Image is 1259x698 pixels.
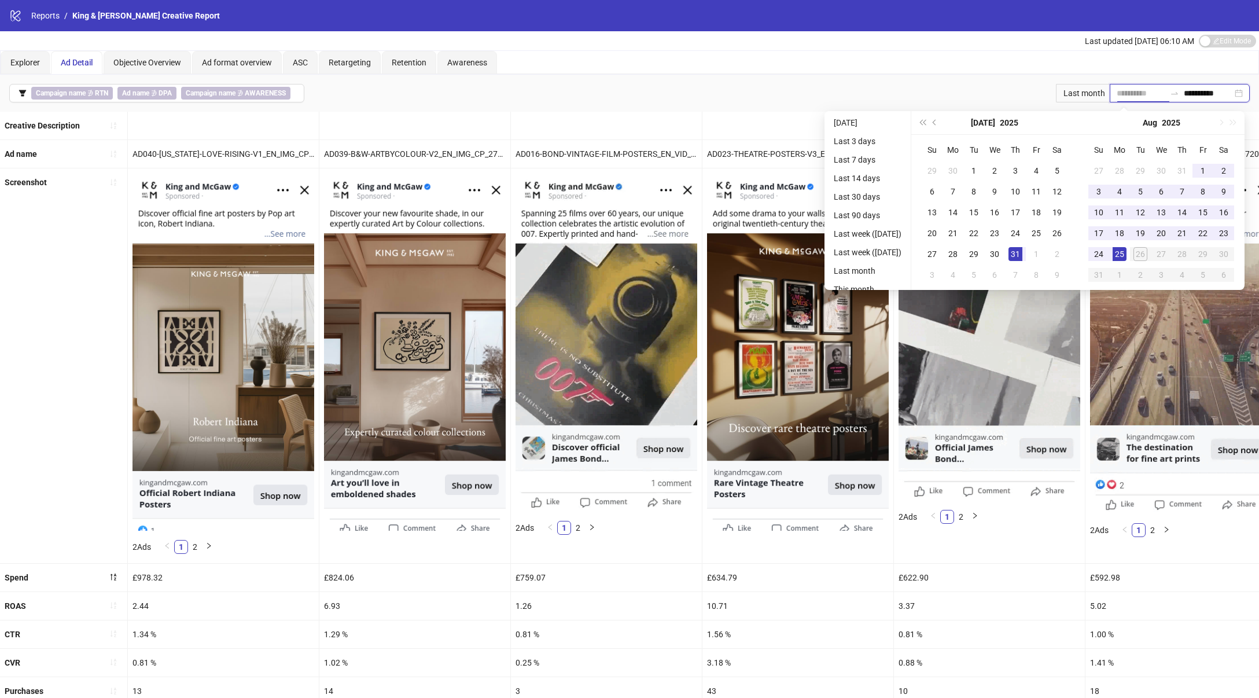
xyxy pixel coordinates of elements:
[988,185,1002,199] div: 9
[1130,264,1151,285] td: 2025-09-02
[36,89,86,97] b: Campaign name
[117,87,176,100] span: ∌
[946,226,960,240] div: 21
[1196,226,1210,240] div: 22
[128,592,319,620] div: 2.44
[1192,244,1213,264] td: 2025-08-29
[1133,205,1147,219] div: 12
[109,150,117,158] span: sort-ascending
[132,542,151,552] span: 2 Ads
[202,540,216,554] li: Next Page
[1047,181,1067,202] td: 2025-07-12
[1092,185,1106,199] div: 3
[829,190,906,204] li: Last 30 days
[943,160,963,181] td: 2025-06-30
[829,153,906,167] li: Last 7 days
[1151,160,1172,181] td: 2025-07-30
[1192,139,1213,160] th: Fr
[1217,247,1231,261] div: 30
[1088,244,1109,264] td: 2025-08-24
[940,510,954,524] li: 1
[1008,226,1022,240] div: 24
[1109,264,1130,285] td: 2025-09-01
[702,564,893,592] div: £634.79
[1151,181,1172,202] td: 2025-08-06
[1130,202,1151,223] td: 2025-08-12
[929,111,941,134] button: Previous month (PageUp)
[319,592,510,620] div: 6.93
[1192,264,1213,285] td: 2025-09-05
[1175,164,1189,178] div: 31
[109,178,117,186] span: sort-ascending
[943,223,963,244] td: 2025-07-21
[1154,164,1168,178] div: 30
[963,160,984,181] td: 2025-07-01
[1109,181,1130,202] td: 2025-08-04
[181,87,290,100] span: ∌
[1113,226,1127,240] div: 18
[189,541,201,553] a: 2
[1088,202,1109,223] td: 2025-08-10
[1172,181,1192,202] td: 2025-08-07
[1050,185,1064,199] div: 12
[1159,523,1173,537] button: right
[955,510,967,523] a: 2
[1088,181,1109,202] td: 2025-08-03
[968,510,982,524] li: Next Page
[1133,185,1147,199] div: 5
[109,658,117,666] span: sort-ascending
[829,208,906,222] li: Last 90 days
[1162,111,1180,134] button: Choose a year
[1133,268,1147,282] div: 2
[1047,202,1067,223] td: 2025-07-19
[1163,526,1170,533] span: right
[1109,160,1130,181] td: 2025-07-28
[1026,181,1047,202] td: 2025-07-11
[1008,164,1022,178] div: 3
[1000,111,1018,134] button: Choose a year
[925,205,939,219] div: 13
[95,89,108,97] b: RTN
[943,139,963,160] th: Mo
[1047,160,1067,181] td: 2025-07-05
[941,510,954,523] a: 1
[202,58,272,67] span: Ad format overview
[1175,185,1189,199] div: 7
[988,226,1002,240] div: 23
[984,181,1005,202] td: 2025-07-09
[1132,524,1145,537] a: 1
[1133,247,1147,261] div: 26
[1050,226,1064,240] div: 26
[572,521,584,534] a: 2
[1130,139,1151,160] th: Tu
[829,171,906,185] li: Last 14 days
[829,134,906,148] li: Last 3 days
[899,173,1080,500] img: Screenshot 6781767195118
[1151,223,1172,244] td: 2025-08-20
[1109,139,1130,160] th: Mo
[1151,244,1172,264] td: 2025-08-27
[1092,247,1106,261] div: 24
[175,541,187,553] a: 1
[946,247,960,261] div: 28
[1029,226,1043,240] div: 25
[1121,526,1128,533] span: left
[1192,160,1213,181] td: 2025-08-01
[1050,268,1064,282] div: 9
[1213,264,1234,285] td: 2025-09-06
[1130,181,1151,202] td: 2025-08-05
[829,282,906,296] li: This month
[1056,84,1110,102] div: Last month
[1008,268,1022,282] div: 7
[1196,268,1210,282] div: 5
[967,247,981,261] div: 29
[9,84,304,102] button: Campaign name ∌ RTNAd name ∌ DPACampaign name ∌ AWARENESS
[829,116,906,130] li: [DATE]
[128,140,319,168] div: AD040-[US_STATE]-LOVE-RISING-V1_EN_IMG_CP_27062025_ALLG_CC_SC3_None_INTERIORS
[1085,36,1194,46] span: Last updated [DATE] 06:10 AM
[543,521,557,535] button: left
[1175,226,1189,240] div: 21
[926,510,940,524] li: Previous Page
[1217,268,1231,282] div: 6
[984,264,1005,285] td: 2025-08-06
